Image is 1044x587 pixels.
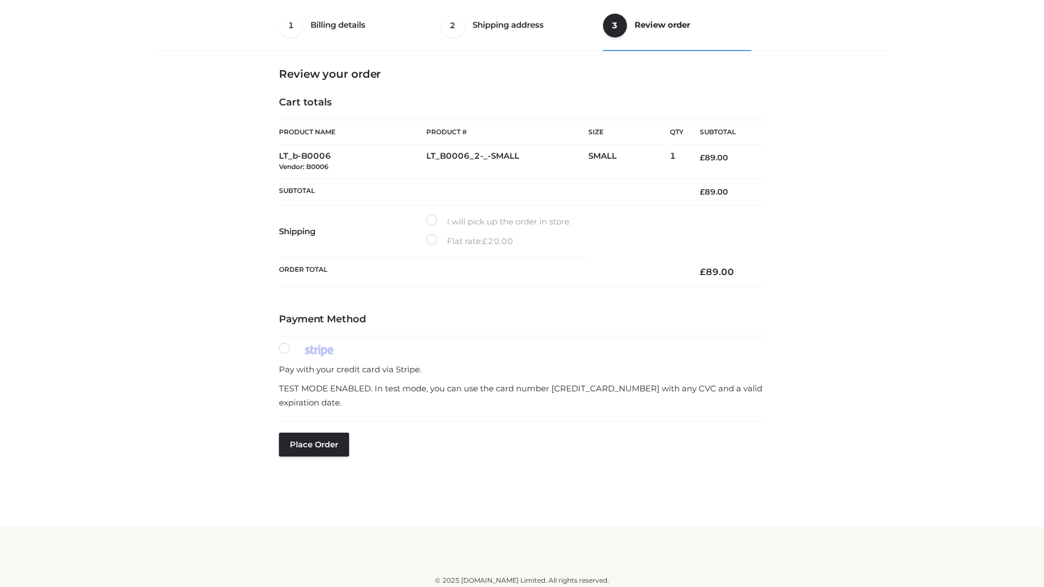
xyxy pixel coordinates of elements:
bdi: 20.00 [482,236,513,246]
bdi: 89.00 [700,266,734,277]
p: Pay with your credit card via Stripe. [279,363,765,377]
p: TEST MODE ENABLED. In test mode, you can use the card number [CREDIT_CARD_NUMBER] with any CVC an... [279,382,765,409]
h4: Payment Method [279,314,765,326]
button: Place order [279,433,349,457]
span: £ [482,236,488,246]
div: © 2025 [DOMAIN_NAME] Limited. All rights reserved. [161,575,883,586]
h4: Cart totals [279,97,765,109]
small: Vendor: B0006 [279,163,328,171]
bdi: 89.00 [700,153,728,163]
th: Size [588,120,664,145]
th: Subtotal [683,120,765,145]
label: Flat rate: [426,234,513,248]
th: Product Name [279,120,426,145]
th: Product # [426,120,588,145]
span: £ [700,187,705,197]
bdi: 89.00 [700,187,728,197]
span: £ [700,153,705,163]
th: Qty [670,120,683,145]
label: I will pick up the order in store. [426,215,571,229]
th: Order Total [279,258,683,286]
h3: Review your order [279,67,765,80]
td: LT_B0006_2-_-SMALL [426,145,588,179]
th: Subtotal [279,178,683,205]
th: Shipping [279,205,426,258]
span: £ [700,266,706,277]
td: SMALL [588,145,670,179]
td: LT_b-B0006 [279,145,426,179]
td: 1 [670,145,683,179]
